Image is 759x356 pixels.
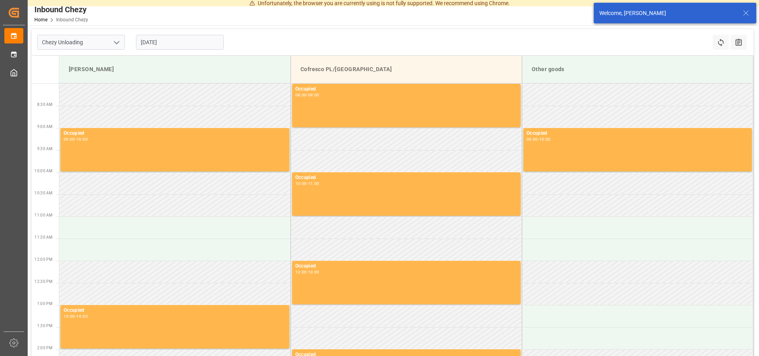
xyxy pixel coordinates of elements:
[527,138,538,141] div: 09:00
[308,182,319,185] div: 11:00
[34,191,53,195] span: 10:30 AM
[306,270,308,274] div: -
[110,36,122,49] button: open menu
[34,4,88,15] div: Inbound Chezy
[295,270,307,274] div: 12:00
[37,324,53,328] span: 1:30 PM
[306,93,308,97] div: -
[76,315,88,318] div: 14:00
[136,35,224,50] input: DD.MM.YYYY
[37,301,53,306] span: 1:00 PM
[37,124,53,129] span: 9:00 AM
[64,307,286,315] div: Occupied
[295,182,307,185] div: 10:00
[37,102,53,107] span: 8:30 AM
[308,93,319,97] div: 09:00
[66,62,284,77] div: [PERSON_NAME]
[76,138,88,141] div: 10:00
[64,130,286,138] div: Occupied
[539,138,551,141] div: 10:00
[64,315,75,318] div: 13:00
[529,62,747,77] div: Other goods
[538,138,539,141] div: -
[308,270,319,274] div: 13:00
[295,93,307,97] div: 08:00
[37,35,125,50] input: Type to search/select
[34,169,53,173] span: 10:00 AM
[295,85,517,93] div: Occupied
[295,262,517,270] div: Occupied
[34,235,53,239] span: 11:30 AM
[64,138,75,141] div: 09:00
[295,174,517,182] div: Occupied
[37,147,53,151] span: 9:30 AM
[34,257,53,262] span: 12:00 PM
[34,279,53,284] span: 12:30 PM
[34,213,53,217] span: 11:00 AM
[37,346,53,350] span: 2:00 PM
[297,62,515,77] div: Cofresco PL/[GEOGRAPHIC_DATA]
[527,130,749,138] div: Occupied
[75,315,76,318] div: -
[34,17,47,23] a: Home
[75,138,76,141] div: -
[306,182,308,185] div: -
[599,9,735,17] div: Welcome, [PERSON_NAME]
